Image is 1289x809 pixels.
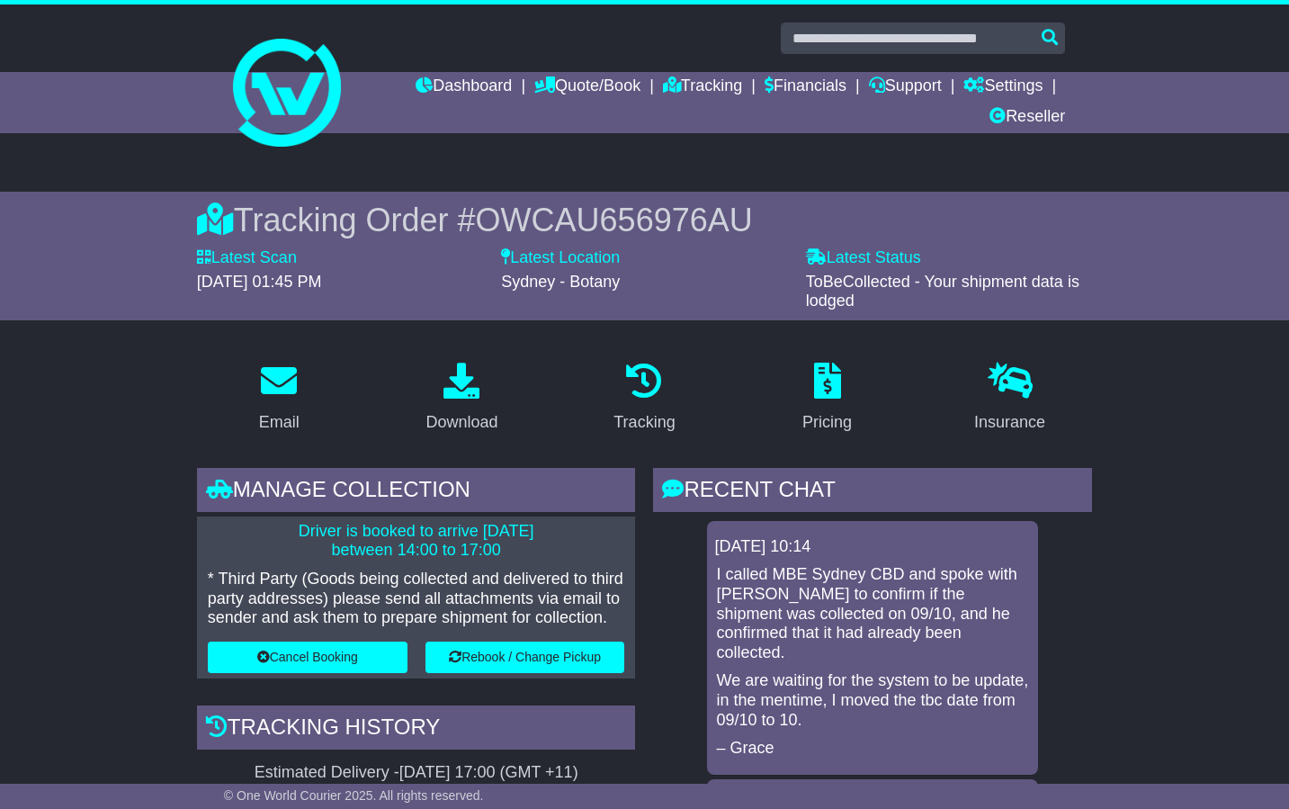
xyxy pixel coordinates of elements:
span: ToBeCollected - Your shipment data is lodged [806,273,1079,310]
label: Latest Scan [197,248,297,268]
button: Cancel Booking [208,642,407,673]
a: Quote/Book [534,72,640,103]
div: Insurance [974,410,1045,435]
div: Pricing [802,410,852,435]
div: Tracking history [197,706,636,754]
a: Insurance [962,356,1057,441]
a: Email [247,356,311,441]
a: Tracking [602,356,686,441]
a: Tracking [663,72,742,103]
a: Dashboard [416,72,512,103]
div: [DATE] 17:00 (GMT +11) [399,763,578,783]
span: [DATE] 01:45 PM [197,273,322,291]
label: Latest Status [806,248,921,268]
p: We are waiting for the system to be update, in the mentime, I moved the tbc date from 09/10 to 10. [716,671,1029,730]
a: Settings [963,72,1043,103]
span: Sydney - Botany [501,273,620,291]
div: RECENT CHAT [653,468,1092,517]
span: © One World Courier 2025. All rights reserved. [224,788,484,803]
button: Rebook / Change Pickup [425,642,625,673]
div: Manage collection [197,468,636,517]
label: Latest Location [501,248,620,268]
a: Financials [765,72,846,103]
p: I called MBE Sydney CBD and spoke with [PERSON_NAME] to confirm if the shipment was collected on ... [716,565,1029,662]
div: Email [259,410,300,435]
div: Tracking Order # [197,201,1092,239]
span: OWCAU656976AU [476,202,753,238]
div: Estimated Delivery - [197,763,636,783]
a: Reseller [989,103,1065,133]
p: * Third Party (Goods being collected and delivered to third party addresses) please send all atta... [208,570,625,628]
div: Tracking [613,410,675,435]
a: Support [869,72,942,103]
div: [DATE] 10:14 [714,537,1031,557]
div: Download [425,410,497,435]
a: Pricing [791,356,864,441]
a: Download [414,356,509,441]
p: – Grace [716,739,1029,759]
p: Driver is booked to arrive [DATE] between 14:00 to 17:00 [208,522,625,561]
